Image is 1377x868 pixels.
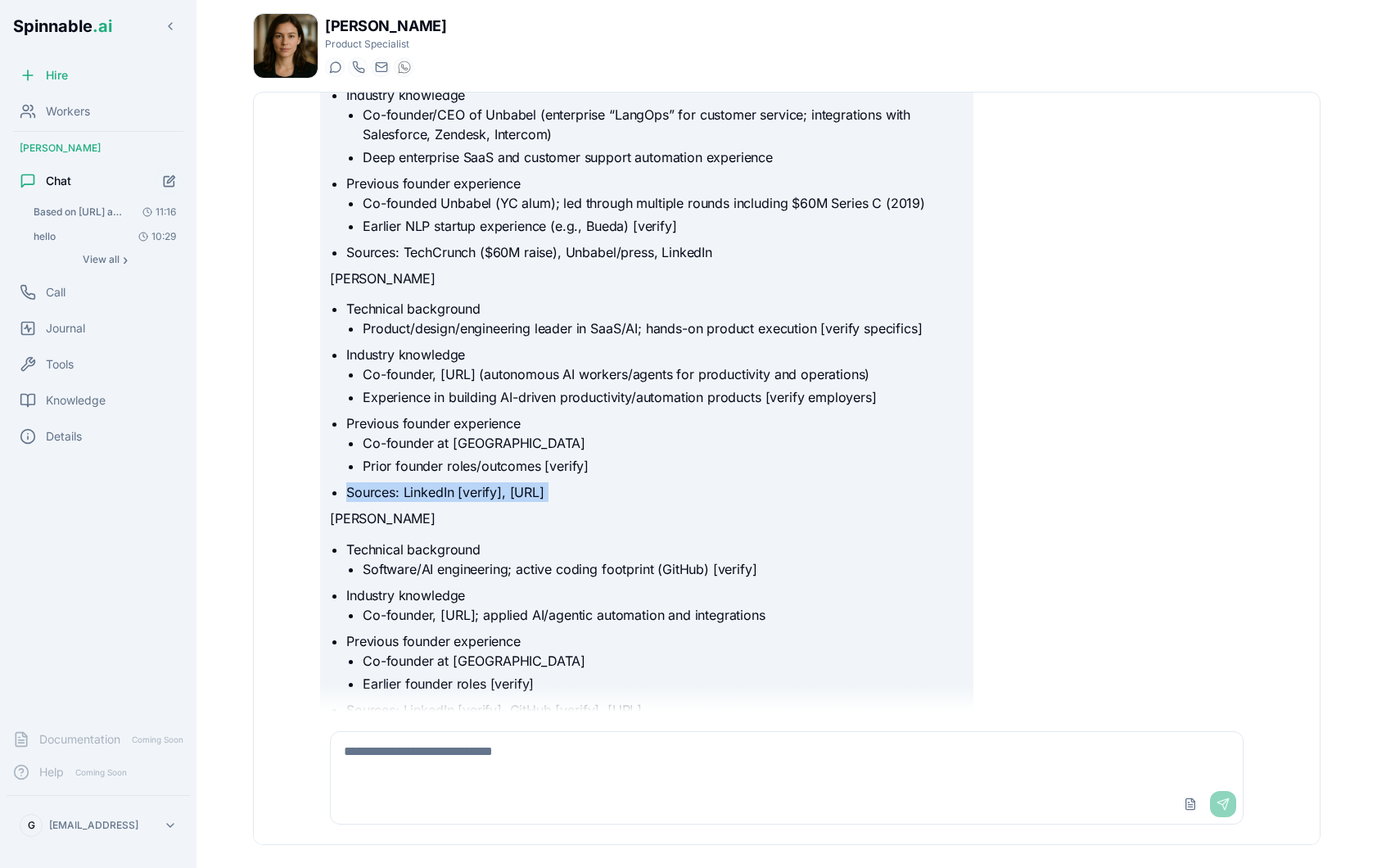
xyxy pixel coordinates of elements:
li: Software/AI engineering; active coding footprint (GitHub) [verify] [363,559,964,579]
li: Earlier founder roles [verify] [363,674,964,694]
li: Prior founder roles/outcomes [verify] [363,456,964,476]
p: [PERSON_NAME] [330,509,964,530]
span: Knowledge [46,392,106,409]
button: Send email to amelia.green@getspinnable.ai [371,57,391,77]
li: Experience in building AI-driven productivity/automation products [verify employers] [363,387,964,407]
li: Sources: LinkedIn [verify], GitHub [verify], [URL] [346,700,964,720]
button: Start a chat with Amelia Green [325,57,345,77]
li: Previous founder experience [346,174,964,236]
p: [PERSON_NAME] [330,269,964,290]
img: Amelia Green [254,14,318,78]
li: Industry knowledge [346,85,964,167]
span: hello: Hi! How can I help today? [34,230,56,243]
span: Journal [46,320,85,337]
li: Sources: TechCrunch ($60M raise), Unbabel/press, LinkedIn [346,242,964,262]
span: 10:29 [132,230,176,243]
span: Call [46,284,65,301]
span: › [123,253,128,266]
li: Co-founder at [GEOGRAPHIC_DATA] [363,651,964,671]
li: Co-founder at [GEOGRAPHIC_DATA] [363,433,964,453]
span: G [28,819,35,832]
button: Open conversation: hello [26,225,183,248]
span: Spinnable [13,16,112,36]
span: Help [39,764,64,780]
p: Product Specialist [325,38,446,51]
span: Chat [46,173,71,189]
span: .ai [93,16,112,36]
span: 11:16 [136,206,176,219]
li: Previous founder experience [346,631,964,694]
li: Industry knowledge [346,345,964,407]
li: Technical background [346,540,964,579]
button: G[EMAIL_ADDRESS] [13,809,183,842]
div: [PERSON_NAME] [7,135,190,161]
span: Details [46,428,82,445]
span: Tools [46,356,74,373]
span: Documentation [39,731,120,748]
span: Based on Spinnable.ai answer these questions: "The Founders: Technical background, industry know.... [34,206,126,219]
li: Product/design/engineering leader in SaaS/AI; hands-on product execution [verify specifics] [363,319,964,338]
button: Show all conversations [26,250,183,269]
li: Technical background [346,299,964,338]
li: Co-founder, [URL] (autonomous AI workers/agents for productivity and operations) [363,364,964,384]
button: Start new chat [156,167,183,195]
li: Co-founded Unbabel (YC alum); led through multiple rounds including $60M Series C (2019) [363,193,964,213]
li: Industry knowledge [346,585,964,625]
span: Workers [46,103,90,120]
li: Co-founder/CEO of Unbabel (enterprise “LangOps” for customer service; integrations with Salesforc... [363,105,964,144]
li: Co-founder, [URL]; applied AI/agentic automation and integrations [363,605,964,625]
li: Earlier NLP startup experience (e.g., Bueda) [verify] [363,216,964,236]
img: WhatsApp [398,61,411,74]
h1: [PERSON_NAME] [325,15,446,38]
li: Deep enterprise SaaS and customer support automation experience [363,147,964,167]
span: Coming Soon [70,765,132,780]
button: WhatsApp [394,57,413,77]
span: Coming Soon [127,732,188,748]
span: View all [83,253,120,266]
li: Sources: LinkedIn [verify], [URL] [346,482,964,502]
li: Previous founder experience [346,414,964,476]
button: Open conversation: Based on Spinnable.ai answer these questions: "The Founders: Technical backgro... [26,201,183,224]
p: [EMAIL_ADDRESS] [49,819,138,832]
button: Start a call with Amelia Green [348,57,368,77]
span: Hire [46,67,68,84]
